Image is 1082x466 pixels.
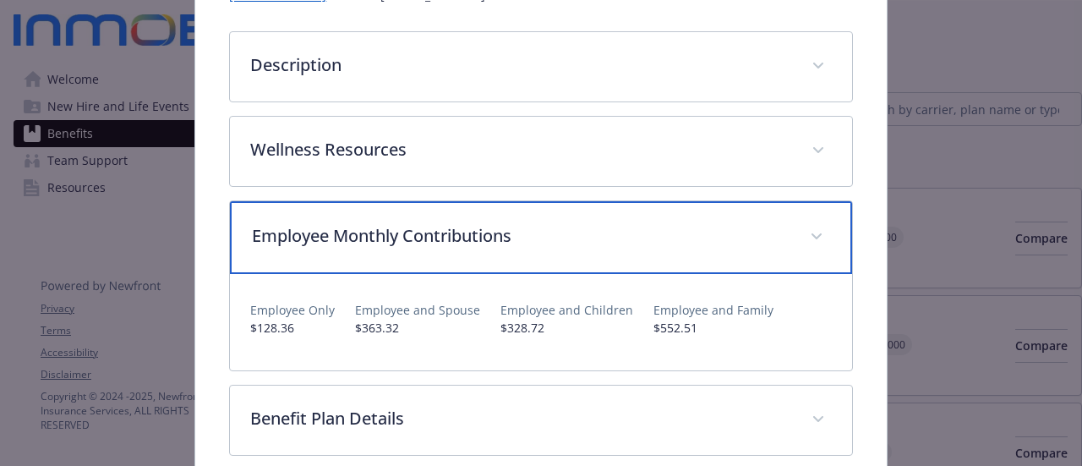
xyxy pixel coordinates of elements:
[250,406,790,431] p: Benefit Plan Details
[230,32,851,101] div: Description
[230,201,851,274] div: Employee Monthly Contributions
[250,319,335,337] p: $128.36
[653,301,773,319] p: Employee and Family
[252,223,789,249] p: Employee Monthly Contributions
[250,52,790,78] p: Description
[653,319,773,337] p: $552.51
[500,301,633,319] p: Employee and Children
[250,301,335,319] p: Employee Only
[230,274,851,370] div: Employee Monthly Contributions
[250,137,790,162] p: Wellness Resources
[230,117,851,186] div: Wellness Resources
[355,301,480,319] p: Employee and Spouse
[230,386,851,455] div: Benefit Plan Details
[500,319,633,337] p: $328.72
[355,319,480,337] p: $363.32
